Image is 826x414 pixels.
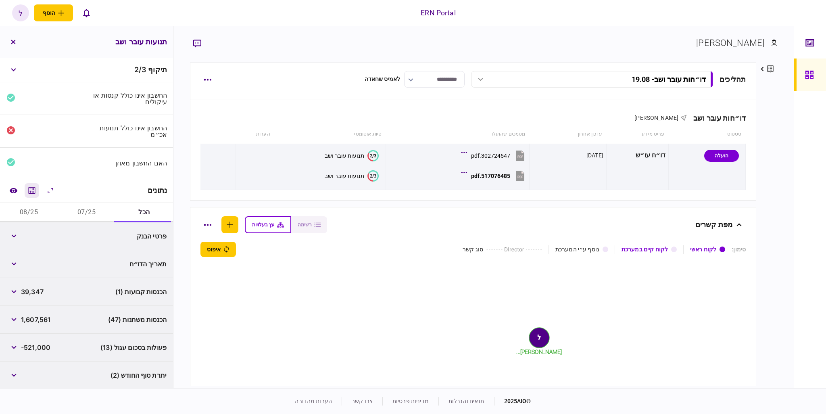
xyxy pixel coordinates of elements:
[108,315,167,324] span: הכנסות משתנות (47)
[421,8,455,18] div: ERN Portal
[622,245,668,254] div: לקוח קיים במערכת
[34,4,73,21] button: פתח תפריט להוספת לקוח
[43,183,58,198] button: הרחב\כווץ הכל
[291,216,327,233] button: רשימה
[370,173,376,178] text: 2/3
[252,222,275,228] span: עץ בעלויות
[463,146,526,165] button: 302724547.pdf
[58,203,115,222] button: 07/25
[148,65,167,74] span: תיקוף
[690,245,716,254] div: לקוח ראשי
[365,75,400,84] div: לאמיס שחאדה
[704,150,739,162] div: הועלה
[115,38,167,46] h3: תנועות עובר ושב
[720,74,746,85] div: תהליכים
[115,287,167,297] span: הכנסות קבועות (1)
[274,125,386,144] th: סיווג אוטומטי
[668,125,745,144] th: סטטוס
[90,92,167,105] div: החשבון אינו כולל קנסות או עיקולים
[392,398,429,404] a: מדיניות פרטיות
[298,222,312,228] span: רשימה
[325,153,364,159] div: תנועות עובר ושב
[78,4,95,21] button: פתח רשימת התראות
[21,315,50,324] span: 1,607,561
[12,4,29,21] button: ל
[111,370,167,380] span: יתרת סוף החודש (2)
[463,167,526,185] button: 517076485.pdf
[529,125,606,144] th: עדכון אחרון
[200,242,236,257] button: איפוס
[90,233,167,239] div: פרטי הבנק
[352,398,373,404] a: צרו קשר
[325,170,379,182] button: 2/3תנועות עובר ושב
[115,203,173,222] button: הכל
[134,65,146,74] span: 2 / 3
[236,125,274,144] th: הערות
[100,343,167,352] span: פעולות בסכום עגול (13)
[245,216,291,233] button: עץ בעלויות
[732,245,746,254] div: סימון :
[586,151,603,159] div: [DATE]
[463,245,483,254] div: סוג קשר
[90,160,167,166] div: האם החשבון מאוזן
[148,186,167,194] div: נתונים
[538,334,541,341] text: ל
[25,183,39,198] button: מחשבון
[90,261,167,267] div: תאריך הדו״ח
[494,397,531,406] div: © 2025 AIO
[687,114,746,122] div: דו״חות עובר ושב
[471,173,510,179] div: 517076485.pdf
[632,75,706,84] div: דו״חות עובר ושב - 19.08
[471,153,510,159] div: 302724547.pdf
[325,173,364,179] div: תנועות עובר ושב
[295,398,332,404] a: הערות מהדורה
[370,153,376,158] text: 2/3
[634,115,678,121] span: [PERSON_NAME]
[90,125,167,138] div: החשבון אינו כולל תנועות אכ״מ
[21,287,44,297] span: 39,347
[555,245,599,254] div: נוסף ע״י המערכת
[609,146,665,165] div: דו״ח עו״ש
[325,150,379,161] button: 2/3תנועות עובר ושב
[471,71,713,88] button: דו״חות עובר ושב- 19.08
[6,183,21,198] a: השוואה למסמך
[607,125,669,144] th: פריט מידע
[21,343,50,352] span: -521,000
[516,349,562,355] tspan: [PERSON_NAME]...
[448,398,484,404] a: תנאים והגבלות
[696,36,764,50] div: [PERSON_NAME]
[386,125,529,144] th: מסמכים שהועלו
[695,216,732,233] div: מפת קשרים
